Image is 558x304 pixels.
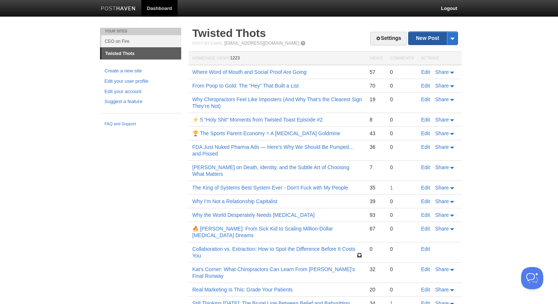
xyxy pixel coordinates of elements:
[409,32,458,45] a: New Post
[370,32,407,45] a: Settings
[192,96,362,109] a: Why Chiropractors Feel Like Imposters (And Why That’s the Clearest Sign They’re Not)
[192,144,354,157] a: FDA Just Nuked Pharma Ads — Here’s Why We Should Be Pumped… and Pissed
[390,116,414,123] div: 0
[369,286,382,293] div: 20
[435,96,449,102] span: Share
[417,52,462,65] th: Actions
[421,246,430,252] a: Edit
[369,144,382,150] div: 36
[435,266,449,272] span: Share
[101,6,136,12] img: Posthaven-bar
[101,48,181,59] a: Twisted Thots
[435,83,449,89] span: Share
[386,52,417,65] th: Comments
[421,117,430,123] a: Edit
[192,41,223,45] span: Post by Email
[421,83,430,89] a: Edit
[421,226,430,232] a: Edit
[192,287,293,293] a: Real Marketing Is This: Grade Your Patients
[390,96,414,103] div: 0
[369,164,382,171] div: 7
[192,212,314,218] a: Why the World Desperately Needs [MEDICAL_DATA]
[390,266,414,273] div: 0
[369,82,382,89] div: 70
[421,185,430,191] a: Edit
[192,185,348,191] a: The King of Systems Best System Ever - Don't Fuck with My People
[390,212,414,218] div: 0
[421,96,430,102] a: Edit
[435,117,449,123] span: Share
[435,212,449,218] span: Share
[390,144,414,150] div: 0
[192,198,277,204] a: Why I’m Not a Relationship Capitalist
[435,185,449,191] span: Share
[230,55,240,61] span: 1223
[192,83,299,89] a: From Poop to Gold: The “Hey” That Built a List
[435,144,449,150] span: Share
[192,164,349,177] a: [PERSON_NAME] on Death, Identity, and the Subtle Art of Choosing What Matters
[192,69,306,75] a: Where Word of Mouth and Social Proof Are Going
[390,82,414,89] div: 0
[369,266,382,273] div: 32
[421,198,430,204] a: Edit
[390,69,414,75] div: 0
[390,164,414,171] div: 0
[192,117,323,123] a: ⚡ 5 “Holy Shit” Moments from Twisted Toast Episode #2
[390,225,414,232] div: 0
[390,286,414,293] div: 0
[104,67,177,75] a: Create a new site
[421,212,430,218] a: Edit
[104,88,177,96] a: Edit your account
[435,198,449,204] span: Share
[369,246,382,252] div: 0
[521,267,543,289] iframe: Help Scout Beacon - Open
[421,130,430,136] a: Edit
[369,184,382,191] div: 35
[100,28,181,35] li: Your Sites
[435,287,449,293] span: Share
[192,246,355,259] a: Collaboration vs. Extraction: How to Spot the Difference Before It Costs You
[369,96,382,103] div: 19
[369,69,382,75] div: 57
[369,225,382,232] div: 67
[192,27,266,39] a: Twisted Thots
[390,246,414,252] div: 0
[192,130,340,136] a: 🏆 The Sports Parent Economy = A [MEDICAL_DATA] Goldmine
[390,185,393,191] a: 1
[369,130,382,137] div: 43
[421,69,430,75] a: Edit
[435,226,449,232] span: Share
[104,98,177,106] a: Suggest a feature
[421,287,430,293] a: Edit
[435,69,449,75] span: Share
[224,41,299,46] a: [EMAIL_ADDRESS][DOMAIN_NAME]
[366,52,386,65] th: Views
[390,130,414,137] div: 0
[192,266,355,279] a: Kat’s Corner: What Chiropractors Can Learn From [PERSON_NAME]’s Final Runway
[421,144,430,150] a: Edit
[369,212,382,218] div: 93
[435,164,449,170] span: Share
[101,35,181,47] a: CEO on Fire
[369,116,382,123] div: 8
[189,52,366,65] th: Homepage Views
[192,226,333,238] a: 🔥 [PERSON_NAME]: From Sick Kid to Scaling Million-Dollar [MEDICAL_DATA] Dreams
[104,121,177,127] a: FAQ and Support
[421,164,430,170] a: Edit
[369,198,382,205] div: 39
[421,266,430,272] a: Edit
[435,130,449,136] span: Share
[390,198,414,205] div: 0
[104,78,177,85] a: Edit your user profile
